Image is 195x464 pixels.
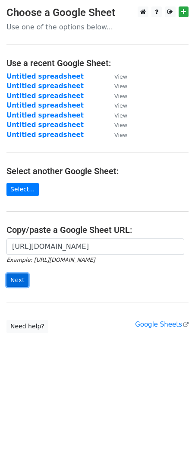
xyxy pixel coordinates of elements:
[106,82,127,90] a: View
[6,320,48,333] a: Need help?
[114,112,127,119] small: View
[106,131,127,139] a: View
[6,121,84,129] a: Untitled spreadsheet
[6,111,84,119] a: Untitled spreadsheet
[6,73,84,80] a: Untitled spreadsheet
[114,122,127,128] small: View
[6,225,189,235] h4: Copy/paste a Google Sheet URL:
[6,58,189,68] h4: Use a recent Google Sheet:
[6,22,189,32] p: Use one of the options below...
[114,93,127,99] small: View
[106,102,127,109] a: View
[152,423,195,464] div: 聊天小组件
[114,132,127,138] small: View
[6,82,84,90] a: Untitled spreadsheet
[152,423,195,464] iframe: Chat Widget
[6,257,95,263] small: Example: [URL][DOMAIN_NAME]
[6,238,184,255] input: Paste your Google Sheet URL here
[106,92,127,100] a: View
[106,111,127,119] a: View
[106,121,127,129] a: View
[114,73,127,80] small: View
[135,321,189,328] a: Google Sheets
[6,166,189,176] h4: Select another Google Sheet:
[6,92,84,100] a: Untitled spreadsheet
[6,131,84,139] a: Untitled spreadsheet
[114,83,127,89] small: View
[6,102,84,109] a: Untitled spreadsheet
[6,273,28,287] input: Next
[106,73,127,80] a: View
[6,6,189,19] h3: Choose a Google Sheet
[114,102,127,109] small: View
[6,183,39,196] a: Select...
